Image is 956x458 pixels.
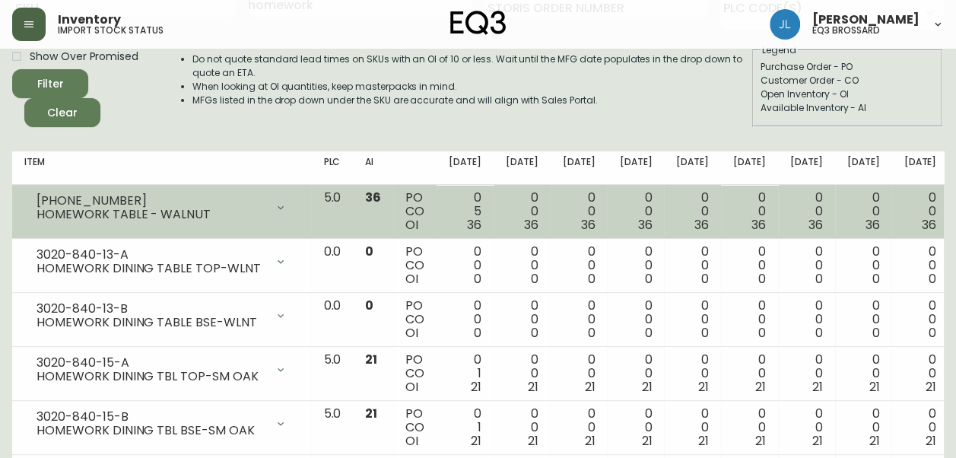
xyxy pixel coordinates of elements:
[865,216,879,234] span: 36
[790,407,823,448] div: 0 0
[758,270,766,288] span: 0
[365,351,377,368] span: 21
[405,270,418,288] span: OI
[192,52,751,80] li: Do not quote standard lead times on SKUs with an OI of 10 or less. Wait until the MFG date popula...
[698,378,709,396] span: 21
[494,151,551,185] th: [DATE]
[904,191,936,232] div: 0 0
[790,353,823,394] div: 0 0
[563,299,596,340] div: 0 0
[847,191,880,232] div: 0 0
[815,270,823,288] span: 0
[37,103,88,122] span: Clear
[847,407,880,448] div: 0 0
[506,191,538,232] div: 0 0
[37,208,265,221] div: HOMEWORK TABLE - WALNUT
[405,191,424,232] div: PO CO
[770,9,800,40] img: 4c684eb21b92554db63a26dcce857022
[664,151,721,185] th: [DATE]
[812,432,823,450] span: 21
[449,245,481,286] div: 0 0
[405,299,424,340] div: PO CO
[733,245,766,286] div: 0 0
[812,26,880,35] h5: eq3 brossard
[607,151,664,185] th: [DATE]
[676,407,709,448] div: 0 0
[37,410,265,424] div: 3020-840-15-B
[926,432,936,450] span: 21
[37,194,265,208] div: [PHONE_NUMBER]
[733,407,766,448] div: 0 0
[721,151,778,185] th: [DATE]
[474,324,481,342] span: 0
[904,407,936,448] div: 0 0
[24,353,299,386] div: 3020-840-15-AHOMEWORK DINING TBL TOP-SM OAK
[733,299,766,340] div: 0 0
[761,87,934,101] div: Open Inventory - OI
[563,245,596,286] div: 0 0
[437,151,494,185] th: [DATE]
[922,216,936,234] span: 36
[12,151,311,185] th: Item
[637,216,652,234] span: 36
[37,356,265,370] div: 3020-840-15-A
[37,75,64,94] div: Filter
[904,353,936,394] div: 0 0
[30,49,138,65] span: Show Over Promised
[474,270,481,288] span: 0
[755,378,766,396] span: 21
[58,26,164,35] h5: import stock status
[563,407,596,448] div: 0 0
[467,216,481,234] span: 36
[588,270,596,288] span: 0
[676,299,709,340] div: 0 0
[733,191,766,232] div: 0 0
[790,245,823,286] div: 0 0
[926,378,936,396] span: 21
[450,11,507,35] img: logo
[585,378,596,396] span: 21
[192,80,751,94] li: When looking at OI quantities, keep masterpacks in mind.
[701,270,709,288] span: 0
[812,378,823,396] span: 21
[12,69,88,98] button: Filter
[812,14,919,26] span: [PERSON_NAME]
[869,378,879,396] span: 21
[37,316,265,329] div: HOMEWORK DINING TABLE BSE-WLNT
[506,245,538,286] div: 0 0
[872,324,879,342] span: 0
[405,407,424,448] div: PO CO
[641,378,652,396] span: 21
[698,432,709,450] span: 21
[449,299,481,340] div: 0 0
[835,151,892,185] th: [DATE]
[365,189,381,206] span: 36
[365,297,373,314] span: 0
[405,324,418,342] span: OI
[929,324,936,342] span: 0
[365,243,373,260] span: 0
[619,191,652,232] div: 0 0
[761,43,798,57] legend: Legend
[847,299,880,340] div: 0 0
[847,245,880,286] div: 0 0
[761,60,934,74] div: Purchase Order - PO
[644,270,652,288] span: 0
[808,216,823,234] span: 36
[506,407,538,448] div: 0 0
[405,378,418,396] span: OI
[37,370,265,383] div: HOMEWORK DINING TBL TOP-SM OAK
[751,216,766,234] span: 36
[790,191,823,232] div: 0 0
[24,299,299,332] div: 3020-840-13-BHOMEWORK DINING TABLE BSE-WLNT
[192,94,751,107] li: MFGs listed in the drop down under the SKU are accurate and will align with Sales Portal.
[405,216,418,234] span: OI
[869,432,879,450] span: 21
[405,353,424,394] div: PO CO
[733,353,766,394] div: 0 0
[644,324,652,342] span: 0
[37,424,265,437] div: HOMEWORK DINING TBL BSE-SM OAK
[891,151,948,185] th: [DATE]
[758,324,766,342] span: 0
[311,185,353,239] td: 5.0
